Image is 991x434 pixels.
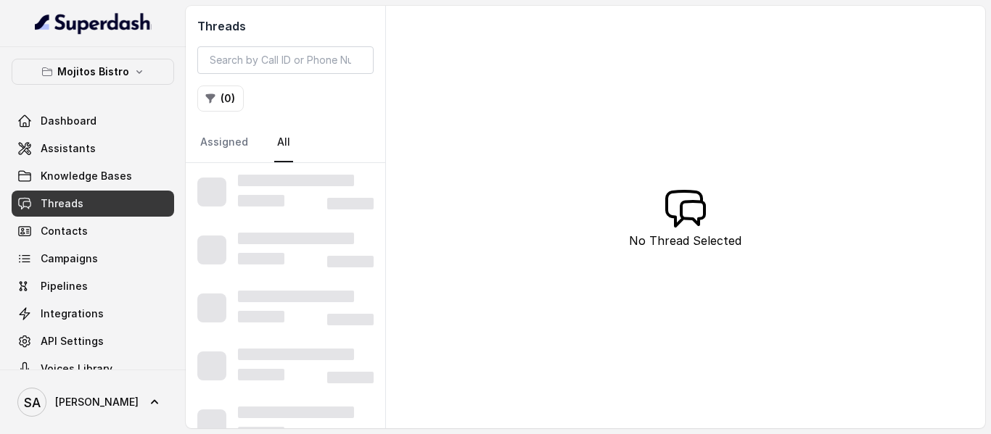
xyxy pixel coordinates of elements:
[197,85,244,112] button: (0)
[197,17,374,35] h2: Threads
[24,395,41,410] text: SA
[12,301,174,327] a: Integrations
[35,12,152,35] img: light.svg
[12,273,174,299] a: Pipelines
[12,108,174,134] a: Dashboard
[197,46,374,74] input: Search by Call ID or Phone Number
[41,224,88,238] span: Contacts
[41,169,132,183] span: Knowledge Bases
[12,135,174,162] a: Assistants
[12,328,174,354] a: API Settings
[41,306,104,321] span: Integrations
[629,232,741,249] p: No Thread Selected
[12,59,174,85] button: Mojitos Bistro
[197,123,251,162] a: Assigned
[41,334,104,349] span: API Settings
[12,382,174,422] a: [PERSON_NAME]
[12,246,174,272] a: Campaigns
[41,279,88,293] span: Pipelines
[41,362,112,376] span: Voices Library
[57,63,129,80] p: Mojitos Bistro
[274,123,293,162] a: All
[41,196,83,211] span: Threads
[12,356,174,382] a: Voices Library
[41,114,96,128] span: Dashboard
[12,163,174,189] a: Knowledge Bases
[12,191,174,217] a: Threads
[197,123,374,162] nav: Tabs
[55,395,139,409] span: [PERSON_NAME]
[41,141,96,156] span: Assistants
[41,251,98,266] span: Campaigns
[12,218,174,244] a: Contacts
